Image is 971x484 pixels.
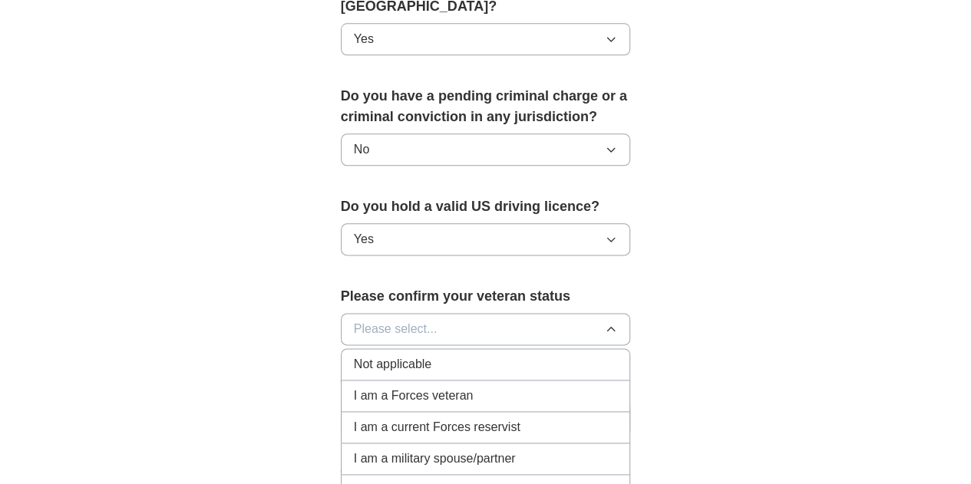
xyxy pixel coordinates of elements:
span: I am a Forces veteran [354,387,474,405]
button: No [341,133,631,166]
span: Yes [354,230,374,249]
button: Yes [341,23,631,55]
span: I am a current Forces reservist [354,418,520,436]
label: Please confirm your veteran status [341,286,631,307]
label: Do you have a pending criminal charge or a criminal conviction in any jurisdiction? [341,86,631,127]
span: Yes [354,30,374,48]
span: Not applicable [354,355,431,374]
button: Please select... [341,313,631,345]
span: No [354,140,369,159]
span: Please select... [354,320,438,338]
label: Do you hold a valid US driving licence? [341,196,631,217]
span: I am a military spouse/partner [354,449,516,468]
button: Yes [341,223,631,255]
